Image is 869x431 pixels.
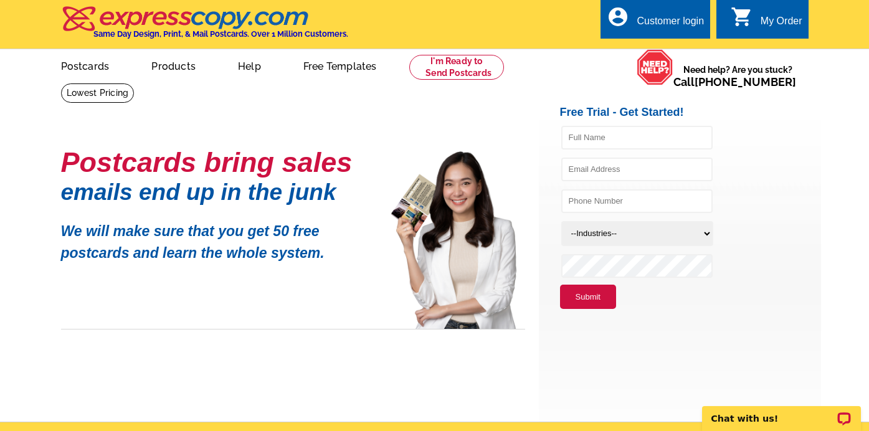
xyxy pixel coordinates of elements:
a: Help [218,50,281,80]
h1: emails end up in the junk [61,186,373,199]
p: We will make sure that you get 50 free postcards and learn the whole system. [61,211,373,263]
a: shopping_cart My Order [731,14,802,29]
a: account_circle Customer login [607,14,704,29]
iframe: LiveChat chat widget [694,392,869,431]
span: Need help? Are you stuck? [673,64,802,88]
input: Phone Number [561,189,713,213]
a: Products [131,50,216,80]
input: Full Name [561,126,713,149]
a: Postcards [41,50,130,80]
div: Customer login [637,16,704,33]
h2: Free Trial - Get Started! [560,106,821,120]
a: [PHONE_NUMBER] [695,75,796,88]
button: Submit [560,285,616,310]
input: Email Address [561,158,713,181]
div: My Order [761,16,802,33]
i: account_circle [607,6,629,28]
i: shopping_cart [731,6,753,28]
img: help [637,49,673,85]
span: Call [673,75,796,88]
h1: Postcards bring sales [61,151,373,173]
h4: Same Day Design, Print, & Mail Postcards. Over 1 Million Customers. [93,29,348,39]
a: Same Day Design, Print, & Mail Postcards. Over 1 Million Customers. [61,15,348,39]
a: Free Templates [283,50,397,80]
